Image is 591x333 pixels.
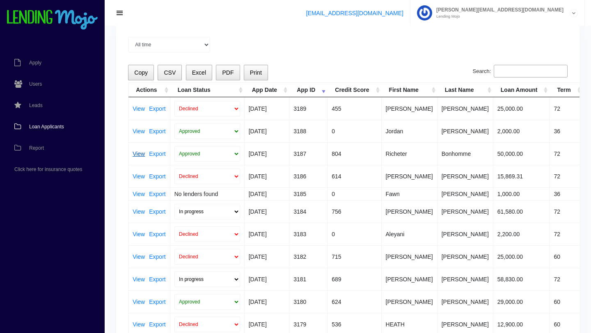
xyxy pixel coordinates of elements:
[438,187,493,200] td: [PERSON_NAME]
[438,165,493,187] td: [PERSON_NAME]
[149,254,165,260] a: Export
[133,254,145,260] a: View
[289,83,328,97] th: App ID: activate to sort column ascending
[550,290,583,313] td: 60
[133,322,145,327] a: View
[29,103,43,108] span: Leads
[245,83,289,97] th: App Date: activate to sort column ascending
[328,165,381,187] td: 614
[149,173,165,179] a: Export
[328,187,381,200] td: 0
[149,322,165,327] a: Export
[493,97,550,120] td: 25,000.00
[149,151,165,157] a: Export
[493,165,550,187] td: 15,869.31
[245,245,289,268] td: [DATE]
[149,106,165,112] a: Export
[158,65,182,81] button: CSV
[328,83,381,97] th: Credit Score: activate to sort column ascending
[289,187,328,200] td: 3185
[29,146,44,151] span: Report
[550,83,583,97] th: Term: activate to sort column ascending
[382,223,438,245] td: Aleyani
[438,245,493,268] td: [PERSON_NAME]
[289,245,328,268] td: 3182
[192,69,206,76] span: Excel
[133,128,145,134] a: View
[382,83,438,97] th: First Name: activate to sort column ascending
[382,165,438,187] td: [PERSON_NAME]
[328,290,381,313] td: 624
[550,223,583,245] td: 72
[245,223,289,245] td: [DATE]
[289,97,328,120] td: 3189
[493,120,550,142] td: 2,000.00
[245,290,289,313] td: [DATE]
[149,209,165,214] a: Export
[328,268,381,290] td: 689
[289,165,328,187] td: 3186
[493,268,550,290] td: 58,830.00
[245,268,289,290] td: [DATE]
[133,299,145,305] a: View
[493,223,550,245] td: 2,200.00
[550,245,583,268] td: 60
[222,69,234,76] span: PDF
[245,165,289,187] td: [DATE]
[493,245,550,268] td: 25,000.00
[438,120,493,142] td: [PERSON_NAME]
[289,200,328,223] td: 3184
[149,128,165,134] a: Export
[149,299,165,305] a: Export
[382,200,438,223] td: [PERSON_NAME]
[289,142,328,165] td: 3187
[133,106,145,112] a: View
[382,187,438,200] td: Fawn
[245,142,289,165] td: [DATE]
[186,65,213,81] button: Excel
[438,290,493,313] td: [PERSON_NAME]
[14,167,82,172] span: Click here for insurance quotes
[133,276,145,282] a: View
[550,165,583,187] td: 72
[382,290,438,313] td: [PERSON_NAME]
[438,83,493,97] th: Last Name: activate to sort column ascending
[432,7,564,12] span: [PERSON_NAME][EMAIL_ADDRESS][DOMAIN_NAME]
[328,97,381,120] td: 455
[133,209,145,214] a: View
[244,65,268,81] button: Print
[216,65,240,81] button: PDF
[328,200,381,223] td: 756
[133,231,145,237] a: View
[382,268,438,290] td: [PERSON_NAME]
[438,142,493,165] td: Bonhomme
[289,268,328,290] td: 3181
[493,83,550,97] th: Loan Amount: activate to sort column ascending
[550,120,583,142] td: 36
[438,223,493,245] td: [PERSON_NAME]
[306,10,403,16] a: [EMAIL_ADDRESS][DOMAIN_NAME]
[245,120,289,142] td: [DATE]
[6,10,98,30] img: logo-small.png
[149,231,165,237] a: Export
[170,83,245,97] th: Loan Status: activate to sort column ascending
[438,268,493,290] td: [PERSON_NAME]
[29,60,41,65] span: Apply
[328,223,381,245] td: 0
[289,223,328,245] td: 3183
[245,97,289,120] td: [DATE]
[382,142,438,165] td: Richeter
[382,245,438,268] td: [PERSON_NAME]
[133,173,145,179] a: View
[134,69,148,76] span: Copy
[128,83,170,97] th: Actions: activate to sort column ascending
[473,65,568,78] label: Search:
[289,120,328,142] td: 3188
[550,142,583,165] td: 72
[29,124,64,129] span: Loan Applicants
[245,200,289,223] td: [DATE]
[493,200,550,223] td: 61,580.00
[382,120,438,142] td: Jordan
[438,97,493,120] td: [PERSON_NAME]
[128,65,154,81] button: Copy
